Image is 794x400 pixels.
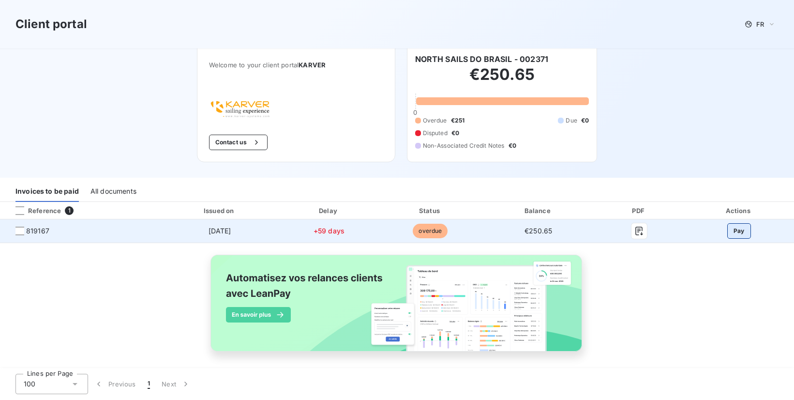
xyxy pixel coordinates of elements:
[202,249,593,368] img: banner
[15,182,79,202] div: Invoices to be paid
[209,99,271,119] img: Company logo
[209,61,383,69] span: Welcome to your client portal
[314,227,345,235] span: +59 days
[524,227,552,235] span: €250.65
[686,206,792,215] div: Actions
[90,182,136,202] div: All documents
[24,379,35,389] span: 100
[566,116,577,125] span: Due
[88,374,142,394] button: Previous
[413,224,448,238] span: overdue
[209,227,231,235] span: [DATE]
[281,206,376,215] div: Delay
[727,223,751,239] button: Pay
[148,379,150,389] span: 1
[756,20,764,28] span: FR
[381,206,480,215] div: Status
[8,206,61,215] div: Reference
[65,206,74,215] span: 1
[415,53,549,65] h6: NORTH SAILS DO BRASIL - 002371
[597,206,682,215] div: PDF
[423,129,448,138] span: Disputed
[413,108,417,116] span: 0
[451,116,465,125] span: €251
[451,129,459,138] span: €0
[415,65,589,94] h2: €250.65
[299,61,326,69] span: KARVER
[15,15,87,33] h3: Client portal
[162,206,278,215] div: Issued on
[142,374,156,394] button: 1
[484,206,593,215] div: Balance
[509,141,516,150] span: €0
[423,116,447,125] span: Overdue
[209,135,268,150] button: Contact us
[26,226,49,236] span: 819167
[581,116,589,125] span: €0
[423,141,505,150] span: Non-Associated Credit Notes
[156,374,196,394] button: Next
